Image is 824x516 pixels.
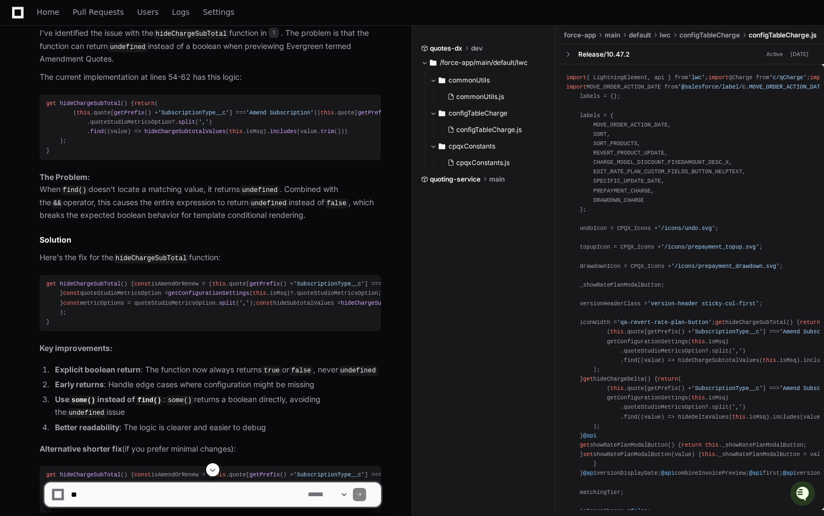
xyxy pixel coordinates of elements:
span: configTableCharge [449,109,507,118]
span: return [134,100,154,107]
p: I've identified the issue with the function in . The problem is that the function can return inst... [40,27,381,65]
p: (if you prefer minimal changes): [40,443,381,455]
div: Welcome [11,44,200,62]
div: Release/10.47.2 [578,50,629,59]
button: cpqxConstants [430,138,548,155]
span: get [715,319,725,326]
span: '/icons/prepayment_drawdown.svg' [671,263,779,270]
span: trim [320,128,334,135]
span: this [212,281,226,287]
code: some() [165,396,193,405]
span: return [657,376,678,382]
span: 'SubscriptionType__c' [692,385,762,392]
button: /force-app/main/default/lwc [421,54,548,72]
span: const [63,300,80,306]
p: Here's the fix for the function: [40,251,381,265]
span: quotes-dx [430,44,462,53]
span: /force-app/main/default/lwc [440,58,528,67]
strong: The Problem: [40,172,90,182]
span: this [229,128,243,135]
span: default [629,31,651,40]
span: getPrefix [358,109,388,116]
span: getPrefix [250,281,280,287]
span: get [580,442,590,448]
span: this [692,338,705,345]
span: value [110,128,128,135]
span: import [566,74,587,81]
strong: Key improvements: [40,343,113,353]
span: hideChargeSubTotal [60,100,121,107]
span: const [63,290,80,297]
span: 'c/qCharge' [770,74,807,81]
span: getPrefix [114,109,144,116]
span: ( ) => [107,128,141,135]
code: undefined [108,42,148,52]
img: PlayerZero [11,11,33,33]
span: Users [137,9,159,15]
span: quoting-service [430,175,480,184]
p: The current implementation at lines 54-62 has this logic: [40,71,381,84]
span: this [692,394,705,401]
span: get [46,100,56,107]
code: hideChargeSubTotal [153,29,229,39]
span: 'lwc' [688,74,705,81]
span: configTableCharge.js [749,31,817,40]
svg: Directory [439,140,445,153]
div: Start new chat [37,82,180,93]
span: force-app [564,31,596,40]
span: getConfigurationSettings [168,290,250,297]
span: dev [471,44,483,53]
code: find() [60,185,89,195]
span: ',' [239,300,249,306]
span: hideChargeSubtotalValues [145,128,226,135]
strong: Alternative shorter fix [40,444,122,453]
h2: Solution [40,234,381,245]
span: set [583,451,593,458]
iframe: Open customer support [789,480,819,509]
span: this [253,290,267,297]
span: includes [270,128,297,135]
li: : returns a boolean directly, avoiding the issue [52,393,381,419]
span: Pylon [109,116,133,124]
span: quote [229,281,246,287]
span: main [489,175,505,184]
button: configTableCharge.js [443,122,541,138]
span: '/icons/undo.svg' [657,225,715,232]
span: configTableCharge.js [456,125,522,134]
button: commonUtils [430,72,548,89]
code: && [51,199,63,208]
span: Logs [172,9,190,15]
span: const [134,281,151,287]
svg: Directory [439,74,445,87]
span: @api [583,432,597,439]
div: () { isAmendOrRenew = ( . [ () + ] === || . [ () + ] === ); (!isAmendOrRenew) { ; } quoteStudioMe... [46,279,374,327]
code: false [289,366,313,376]
button: cpqxConstants.js [443,155,541,171]
div: () { ( ( . [ () + ] === || . [ () + ] === ) && ( . ) . ?. ( ) . ( ( . ). (value. ())) ); } [46,99,374,156]
span: hideChargeSubtotalValues [341,300,422,306]
span: quoteStudioMetricsOption [297,290,378,297]
code: false [324,199,349,208]
span: Settings [203,9,234,15]
span: this [320,109,334,116]
code: some() [69,396,97,405]
span: 'version-header sticky-col-first' [648,300,759,307]
span: get [46,281,56,287]
code: find() [135,396,163,405]
span: get [583,376,593,382]
span: '/icons/prepayment_topup.svg' [661,244,760,250]
code: true [262,366,282,376]
li: : The logic is clearer and easier to debug [52,421,381,434]
strong: Early returns [55,380,104,389]
span: find [90,128,104,135]
code: hideChargeSubTotal [113,254,189,264]
li: : The function now always returns or , never [52,364,381,377]
button: Start new chat [187,85,200,98]
span: return [681,442,701,448]
span: 'Amend Subscription' [246,109,314,116]
li: : Handle edge cases where configuration might be missing [52,378,381,391]
span: quote [338,109,355,116]
span: commonUtils.js [456,92,504,101]
strong: Explicit boolean return [55,365,141,374]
